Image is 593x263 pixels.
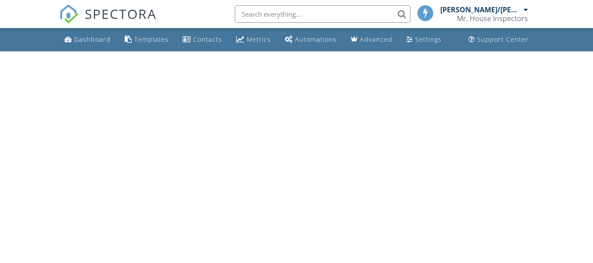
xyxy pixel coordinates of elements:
[440,5,521,14] div: [PERSON_NAME]/[PERSON_NAME]
[415,35,442,43] div: Settings
[281,32,340,48] a: Automations (Basic)
[403,32,445,48] a: Settings
[179,32,226,48] a: Contacts
[74,35,111,43] div: Dashboard
[134,35,169,43] div: Templates
[477,35,528,43] div: Support Center
[465,32,532,48] a: Support Center
[247,35,271,43] div: Metrics
[295,35,337,43] div: Automations
[121,32,172,48] a: Templates
[360,35,392,43] div: Advanced
[193,35,222,43] div: Contacts
[347,32,396,48] a: Advanced
[233,32,274,48] a: Metrics
[235,5,410,23] input: Search everything...
[457,14,528,23] div: Mr. House Inspectors
[59,12,157,30] a: SPECTORA
[59,4,79,24] img: The Best Home Inspection Software - Spectora
[61,32,114,48] a: Dashboard
[85,4,157,23] span: SPECTORA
